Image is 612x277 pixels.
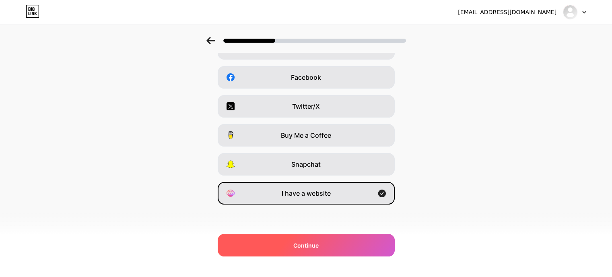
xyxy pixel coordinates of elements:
[292,101,320,111] span: Twitter/X
[291,72,321,82] span: Facebook
[563,4,578,20] img: maxwin777
[458,8,556,17] div: [EMAIL_ADDRESS][DOMAIN_NAME]
[281,130,331,140] span: Buy Me a Coffee
[282,188,331,198] span: I have a website
[291,159,321,169] span: Snapchat
[293,241,319,250] span: Continue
